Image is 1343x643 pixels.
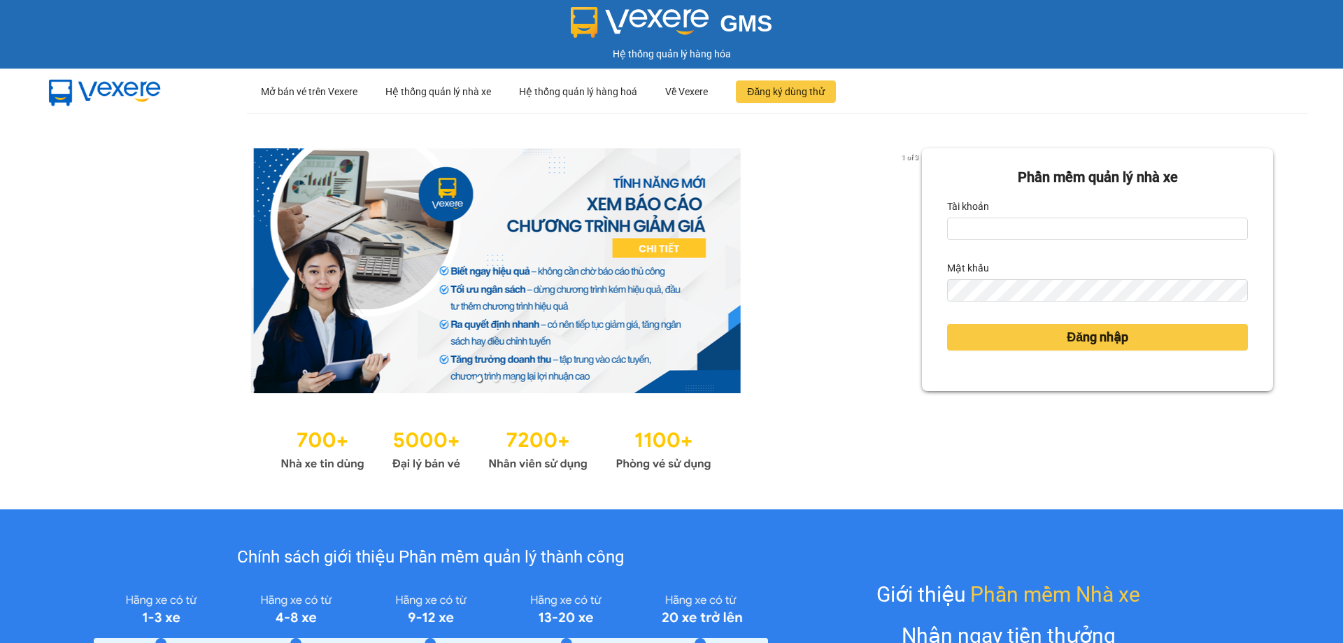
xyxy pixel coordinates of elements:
[571,21,773,32] a: GMS
[897,148,922,167] p: 1 of 3
[747,84,825,99] span: Đăng ký dùng thử
[35,69,175,115] img: mbUUG5Q.png
[476,376,482,382] li: slide item 1
[947,257,989,279] label: Mật khẩu
[571,7,709,38] img: logo 2
[94,544,767,571] div: Chính sách giới thiệu Phần mềm quản lý thành công
[970,578,1140,611] span: Phần mềm Nhà xe
[947,324,1248,351] button: Đăng nhập
[876,578,1140,611] div: Giới thiệu
[902,148,922,393] button: next slide / item
[947,218,1248,240] input: Tài khoản
[1067,327,1128,347] span: Đăng nhập
[947,195,989,218] label: Tài khoản
[70,148,90,393] button: previous slide / item
[510,376,516,382] li: slide item 3
[519,69,637,114] div: Hệ thống quản lý hàng hoá
[385,69,491,114] div: Hệ thống quản lý nhà xe
[493,376,499,382] li: slide item 2
[261,69,357,114] div: Mở bán vé trên Vexere
[720,10,772,36] span: GMS
[280,421,711,474] img: Statistics.png
[665,69,708,114] div: Về Vexere
[736,80,836,103] button: Đăng ký dùng thử
[3,46,1340,62] div: Hệ thống quản lý hàng hóa
[947,167,1248,188] div: Phần mềm quản lý nhà xe
[947,279,1248,302] input: Mật khẩu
